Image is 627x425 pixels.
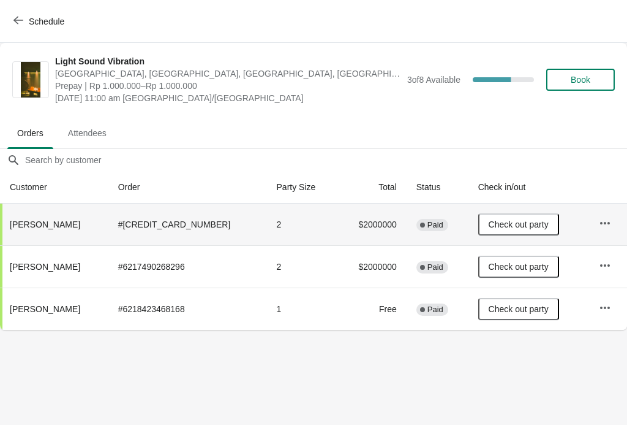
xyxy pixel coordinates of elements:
th: Status [407,171,468,204]
th: Order [108,171,267,204]
button: Check out party [478,256,559,278]
td: $2000000 [337,245,407,288]
th: Total [337,171,407,204]
span: Orders [7,122,53,144]
td: # 6217490268296 [108,245,267,288]
span: 3 of 8 Available [407,75,460,85]
span: Check out party [489,262,549,272]
button: Schedule [6,10,74,33]
span: Prepay | Rp 1.000.000–Rp 1.000.000 [55,80,401,92]
span: Paid [427,220,443,230]
td: 1 [267,288,337,330]
input: Search by customer [24,149,627,171]
td: Free [337,288,407,330]
img: Light Sound Vibration [21,62,41,98]
button: Check out party [478,213,559,235]
span: Attendees [58,122,116,144]
span: [DATE] 11:00 am [GEOGRAPHIC_DATA]/[GEOGRAPHIC_DATA] [55,92,401,104]
span: Schedule [29,17,64,26]
td: 2 [267,245,337,288]
span: Check out party [489,304,549,314]
span: Paid [427,262,443,272]
span: [PERSON_NAME] [10,304,80,314]
span: [PERSON_NAME] [10,220,80,229]
td: 2 [267,204,337,245]
span: [PERSON_NAME] [10,262,80,272]
span: Check out party [489,220,549,229]
span: Paid [427,305,443,315]
button: Check out party [478,298,559,320]
td: $2000000 [337,204,407,245]
th: Party Size [267,171,337,204]
td: # [CREDIT_CARD_NUMBER] [108,204,267,245]
td: # 6218423468168 [108,288,267,330]
span: [GEOGRAPHIC_DATA], [GEOGRAPHIC_DATA], [GEOGRAPHIC_DATA], [GEOGRAPHIC_DATA], [GEOGRAPHIC_DATA] [55,67,401,80]
span: Light Sound Vibration [55,55,401,67]
th: Check in/out [468,171,589,204]
span: Book [571,75,590,85]
button: Book [546,69,615,91]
